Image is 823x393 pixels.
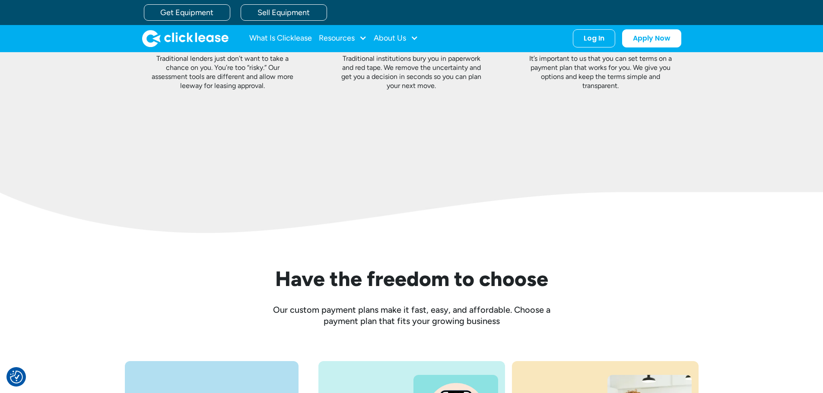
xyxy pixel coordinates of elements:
[142,30,229,47] img: Clicklease logo
[10,371,23,384] img: Revisit consent button
[249,30,312,47] a: What Is Clicklease
[527,54,674,90] div: It’s important to us that you can set terms on a payment plan that works for you. We give you opt...
[10,371,23,384] button: Consent Preferences
[374,30,418,47] div: About Us
[142,30,229,47] a: home
[584,34,604,43] div: Log In
[319,30,367,47] div: Resources
[149,54,296,90] div: Traditional lenders just don’t want to take a chance on you. You’re too “risky.” Our assessment t...
[135,267,688,290] h2: Have the freedom to choose
[144,4,230,21] a: Get Equipment
[261,304,563,327] div: Our custom payment plans make it fast, easy, and affordable. Choose a payment plan that fits your...
[338,54,485,90] div: Traditional institutions bury you in paperwork and red tape. We remove the uncertainty and get yo...
[241,4,327,21] a: Sell Equipment
[622,29,681,47] a: Apply Now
